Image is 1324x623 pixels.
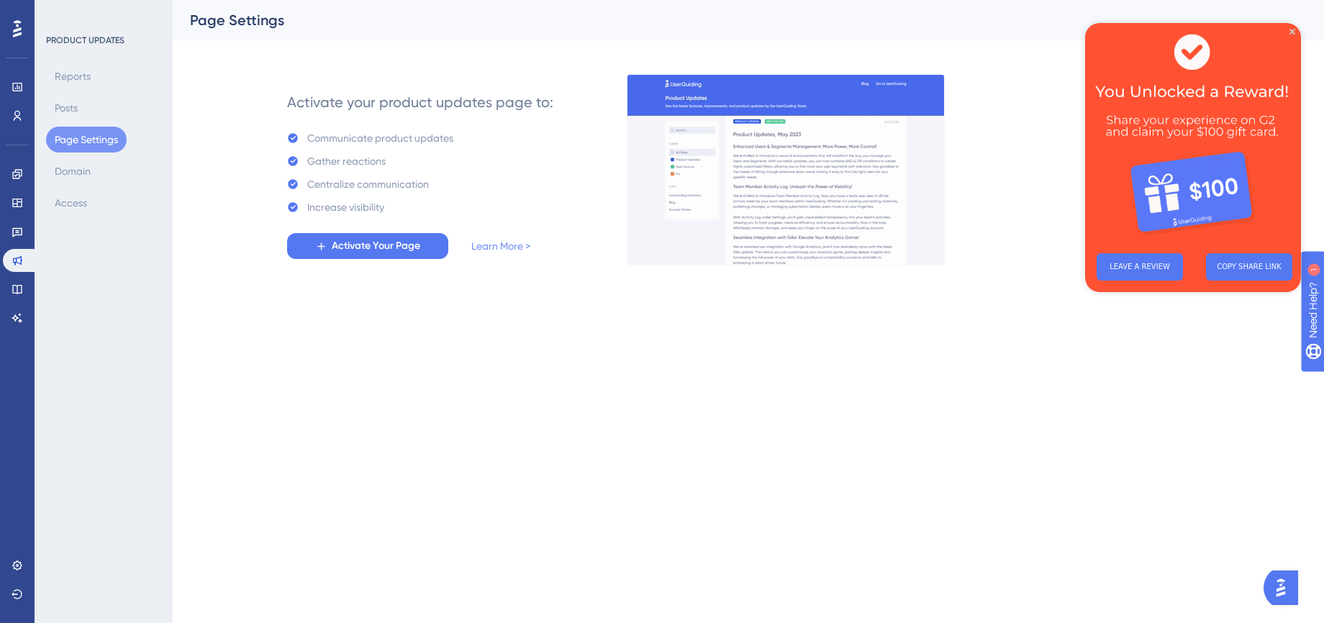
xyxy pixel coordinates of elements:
[307,199,384,216] div: Increase visibility
[190,10,1271,30] div: Page Settings
[121,230,207,258] button: COPY SHARE LINK
[307,176,429,193] div: Centralize communication
[307,129,453,147] div: Communicate product updates
[471,237,530,255] a: Learn More >
[627,74,945,265] img: 253145e29d1258e126a18a92d52e03bb.gif
[12,230,98,258] button: LEAVE A REVIEW
[100,7,104,19] div: 1
[46,127,127,153] button: Page Settings
[46,190,96,216] button: Access
[307,153,386,170] div: Gather reactions
[46,63,99,89] button: Reports
[287,92,553,112] div: Activate your product updates page to:
[287,233,448,259] button: Activate Your Page
[46,158,99,184] button: Domain
[1264,566,1307,609] iframe: UserGuiding AI Assistant Launcher
[332,237,420,255] span: Activate Your Page
[46,35,124,46] div: PRODUCT UPDATES
[204,6,210,12] div: Close Preview
[34,4,90,21] span: Need Help?
[46,95,86,121] button: Posts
